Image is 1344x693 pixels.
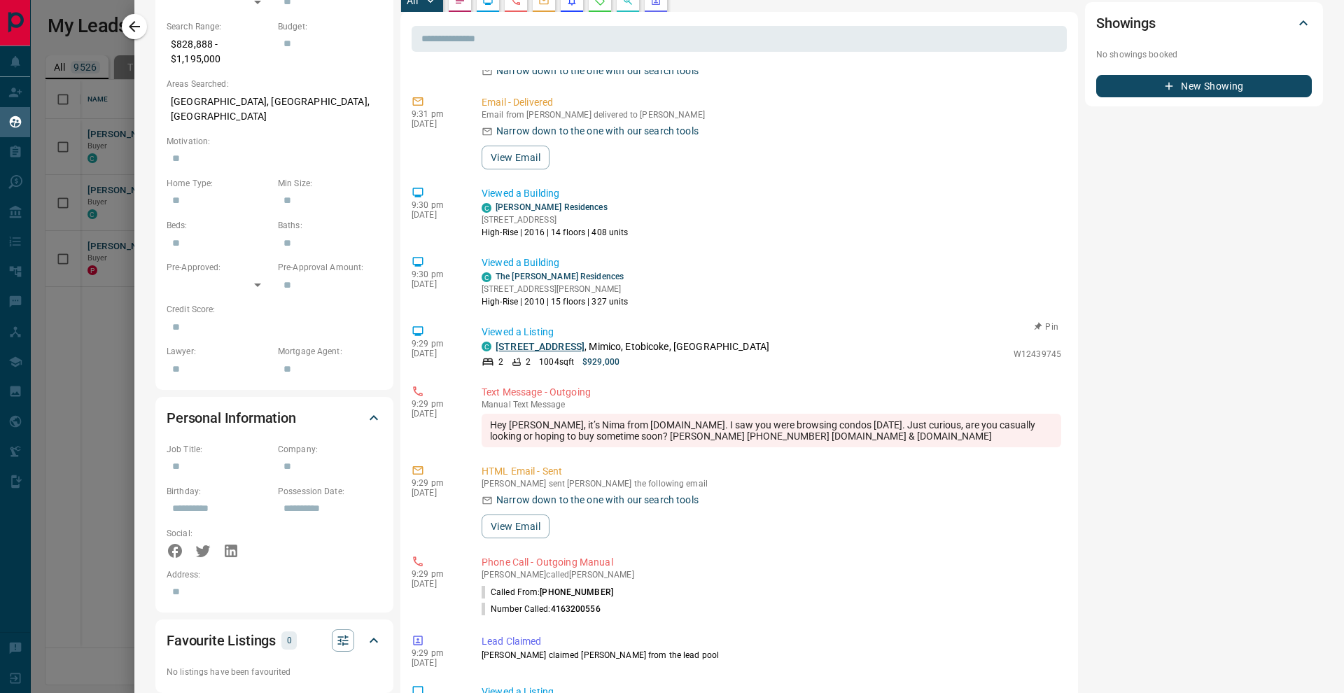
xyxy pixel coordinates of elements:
p: [DATE] [412,409,461,419]
span: 4163200556 [551,604,601,614]
p: High-Rise | 2016 | 14 floors | 408 units [482,226,629,239]
span: [PHONE_NUMBER] [540,587,613,597]
p: Pre-Approval Amount: [278,261,382,274]
a: [PERSON_NAME] Residences [496,202,608,212]
p: [DATE] [412,579,461,589]
p: [DATE] [412,210,461,220]
p: Mortgage Agent: [278,345,382,358]
p: Narrow down to the one with our search tools [496,64,699,78]
div: Hey [PERSON_NAME], it’s Nima from [DOMAIN_NAME]. I saw you were browsing condos [DATE]. Just curi... [482,414,1061,447]
button: New Showing [1096,75,1312,97]
p: Possession Date: [278,485,382,498]
p: Lead Claimed [482,634,1061,649]
p: [DATE] [412,279,461,289]
p: Company: [278,443,382,456]
p: $929,000 [582,356,619,368]
p: Email - Delivered [482,95,1061,110]
p: 9:29 pm [412,648,461,658]
p: 9:29 pm [412,399,461,409]
button: Pin [1026,321,1067,333]
p: Text Message - Outgoing [482,385,1061,400]
p: Text Message [482,400,1061,409]
p: 9:29 pm [412,339,461,349]
p: 2 [498,356,503,368]
p: W12439745 [1014,348,1061,360]
div: condos.ca [482,203,491,213]
p: 9:31 pm [412,109,461,119]
p: 9:29 pm [412,478,461,488]
h2: Showings [1096,12,1156,34]
p: [STREET_ADDRESS][PERSON_NAME] [482,283,629,295]
div: Showings [1096,6,1312,40]
p: [DATE] [412,658,461,668]
div: condos.ca [482,272,491,282]
p: Number Called: [482,603,601,615]
p: 1004 sqft [539,356,574,368]
p: [GEOGRAPHIC_DATA], [GEOGRAPHIC_DATA], [GEOGRAPHIC_DATA] [167,90,382,128]
p: , Mimico, Etobicoke, [GEOGRAPHIC_DATA] [496,339,769,354]
p: Email from [PERSON_NAME] delivered to [PERSON_NAME] [482,110,1061,120]
p: [DATE] [412,119,461,129]
p: HTML Email - Sent [482,464,1061,479]
p: No listings have been favourited [167,666,382,678]
p: Areas Searched: [167,78,382,90]
h2: Personal Information [167,407,296,429]
p: Home Type: [167,177,271,190]
p: 9:29 pm [412,569,461,579]
p: No showings booked [1096,48,1312,61]
p: Job Title: [167,443,271,456]
p: Credit Score: [167,303,382,316]
p: $828,888 - $1,195,000 [167,33,271,71]
p: Motivation: [167,135,382,148]
p: Social: [167,527,271,540]
p: Pre-Approved: [167,261,271,274]
p: [PERSON_NAME] called [PERSON_NAME] [482,570,1061,580]
span: manual [482,400,511,409]
div: condos.ca [482,342,491,351]
a: [STREET_ADDRESS] [496,341,584,352]
p: [PERSON_NAME] claimed [PERSON_NAME] from the lead pool [482,649,1061,661]
div: Personal Information [167,401,382,435]
div: Favourite Listings0 [167,624,382,657]
p: Phone Call - Outgoing Manual [482,555,1061,570]
p: High-Rise | 2010 | 15 floors | 327 units [482,295,629,308]
p: Beds: [167,219,271,232]
p: Viewed a Listing [482,325,1061,339]
p: Called From: [482,586,613,598]
p: Address: [167,568,382,581]
p: Baths: [278,219,382,232]
p: Narrow down to the one with our search tools [496,493,699,507]
p: [STREET_ADDRESS] [482,213,629,226]
p: 9:30 pm [412,269,461,279]
p: Budget: [278,20,382,33]
h2: Favourite Listings [167,629,276,652]
p: Narrow down to the one with our search tools [496,124,699,139]
p: Min Size: [278,177,382,190]
button: View Email [482,514,549,538]
p: 9:30 pm [412,200,461,210]
p: Birthday: [167,485,271,498]
p: Viewed a Building [482,255,1061,270]
p: [DATE] [412,349,461,358]
button: View Email [482,146,549,169]
p: Lawyer: [167,345,271,358]
p: 0 [286,633,293,648]
p: 2 [526,356,531,368]
p: Viewed a Building [482,186,1061,201]
p: Search Range: [167,20,271,33]
p: [PERSON_NAME] sent [PERSON_NAME] the following email [482,479,1061,489]
a: The [PERSON_NAME] Residences [496,272,624,281]
p: [DATE] [412,488,461,498]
